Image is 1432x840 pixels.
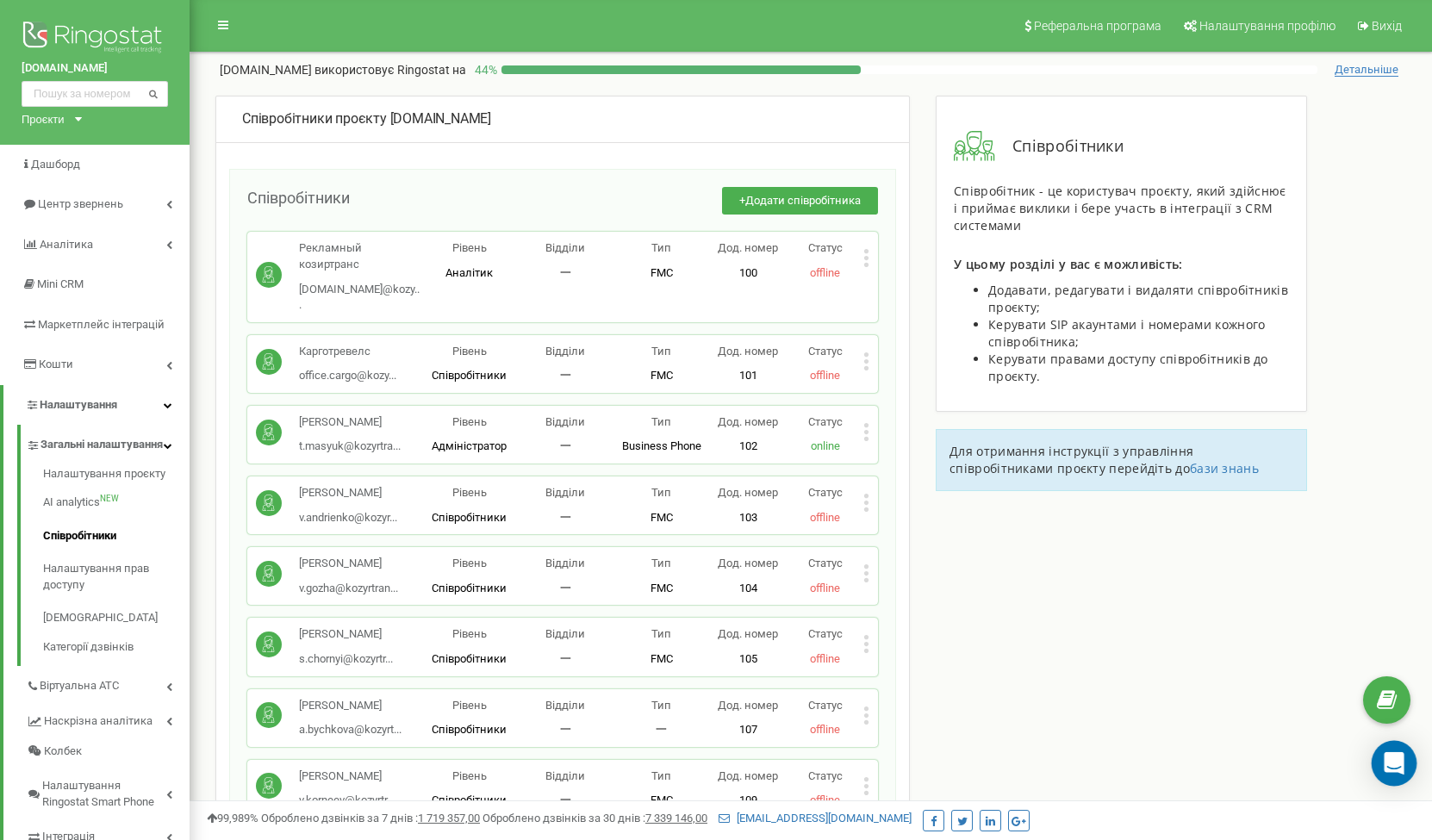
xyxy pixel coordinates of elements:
[560,439,571,452] span: 一
[1190,460,1259,476] a: бази знань
[299,240,421,272] p: Рекламный козиртранс
[26,737,190,767] a: Колбек
[483,812,707,824] span: Оброблено дзвінків за 30 днів :
[545,345,585,358] span: Відділи
[560,369,571,382] span: 一
[718,769,778,782] span: Дод. номер
[43,635,190,656] a: Категорії дзвінків
[299,768,395,785] p: [PERSON_NAME]
[545,415,585,428] span: Відділи
[560,723,571,736] span: 一
[299,485,397,501] p: [PERSON_NAME]
[560,266,571,279] span: 一
[808,627,843,640] span: Статус
[545,769,585,782] span: Відділи
[988,282,1288,315] span: Додавати, редагувати і видаляти співробітників проєкту;
[560,652,571,665] span: 一
[995,135,1124,158] span: Співробітники
[40,678,119,694] span: Віртуальна АТС
[432,511,507,524] span: Співробітники
[719,812,912,824] a: [EMAIL_ADDRESS][DOMAIN_NAME]
[314,63,466,77] span: використовує Ringostat на
[432,793,507,806] span: Співробітники
[651,415,671,428] span: Тип
[38,318,165,331] span: Маркетплейс інтеграцій
[452,627,487,640] span: Рівень
[718,345,778,358] span: Дод. номер
[810,723,840,736] span: offline
[207,812,258,824] span: 99,989%
[710,581,787,597] p: 104
[247,189,350,207] span: Співробітники
[560,582,571,594] span: 一
[452,769,487,782] span: Рівень
[26,766,190,817] a: Налаштування Ringostat Smart Phone
[299,414,401,431] p: [PERSON_NAME]
[718,699,778,712] span: Дод. номер
[560,793,571,806] span: 一
[808,557,843,569] span: Статус
[299,793,395,806] span: v.korneev@kozyrtr...
[43,486,190,520] a: AI analyticsNEW
[452,415,487,428] span: Рівень
[810,511,840,524] span: offline
[545,241,585,254] span: Відділи
[545,627,585,640] span: Відділи
[432,582,507,594] span: Співробітники
[220,61,466,78] p: [DOMAIN_NAME]
[452,241,487,254] span: Рівень
[988,316,1265,350] span: Керувати SIP акаунтами і номерами кожного співробітника;
[432,439,507,452] span: Адміністратор
[718,627,778,640] span: Дод. номер
[949,443,1193,476] span: Для отримання інструкції з управління співробітниками проєкту перейдіть до
[710,439,787,455] p: 102
[651,699,671,712] span: Тип
[38,197,123,210] span: Центр звернень
[651,241,671,254] span: Тип
[432,723,507,736] span: Співробітники
[651,652,673,665] span: FMC
[299,698,402,714] p: [PERSON_NAME]
[418,812,480,824] u: 1 719 357,00
[651,769,671,782] span: Тип
[718,241,778,254] span: Дод. номер
[43,466,190,487] a: Налаштування проєкту
[545,557,585,569] span: Відділи
[651,511,673,524] span: FMC
[242,109,883,129] div: [DOMAIN_NAME]
[44,744,82,760] span: Колбек
[3,385,190,426] a: Налаштування
[37,277,84,290] span: Mini CRM
[40,398,117,411] span: Налаштування
[954,183,1286,233] span: Співробітник - це користувач проєкту, який здійснює і приймає виклики і бере участь в інтеграції ...
[445,266,493,279] span: Аналітик
[718,415,778,428] span: Дод. номер
[22,60,168,77] a: [DOMAIN_NAME]
[452,557,487,569] span: Рівень
[261,812,480,824] span: Оброблено дзвінків за 7 днів :
[43,552,190,601] a: Налаштування прав доступу
[1199,19,1335,33] span: Налаштування профілю
[44,713,153,730] span: Наскрізна аналітика
[299,439,401,452] span: t.masyuk@kozyrtra...
[954,256,1183,272] span: У цьому розділі у вас є можливість:
[299,511,397,524] span: v.andrienko@kozyr...
[299,283,420,312] span: [DOMAIN_NAME]@kozy...
[242,110,387,127] span: Співробітники проєкту
[651,793,673,806] span: FMC
[810,369,840,382] span: offline
[710,368,787,384] p: 101
[808,699,843,712] span: Статус
[299,723,402,736] span: a.bychkova@kozyrt...
[811,439,840,452] span: online
[718,486,778,499] span: Дод. номер
[808,241,843,254] span: Статус
[26,425,190,460] a: Загальні налаштування
[31,158,80,171] span: Дашборд
[808,345,843,358] span: Статус
[299,652,393,665] span: s.chornyi@kozyrtr...
[299,369,396,382] span: office.cargo@kozy...
[26,701,190,737] a: Наскрізна аналітика
[452,486,487,499] span: Рівень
